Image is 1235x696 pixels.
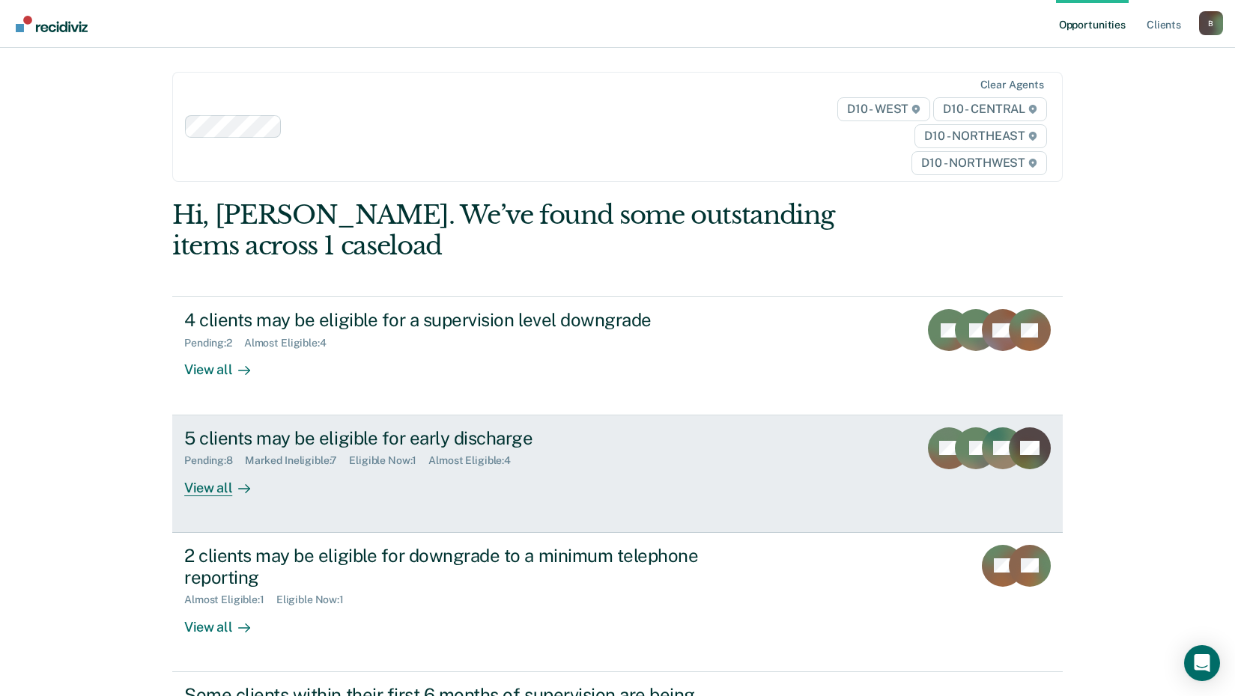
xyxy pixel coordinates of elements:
[184,606,268,635] div: View all
[172,200,884,261] div: Hi, [PERSON_NAME]. We’ve found some outstanding items across 1 caseload
[184,593,276,606] div: Almost Eligible : 1
[1199,11,1223,35] button: Profile dropdown button
[172,296,1063,415] a: 4 clients may be eligible for a supervision level downgradePending:2Almost Eligible:4View all
[349,454,428,467] div: Eligible Now : 1
[1184,645,1220,681] div: Open Intercom Messenger
[244,337,339,349] div: Almost Eligible : 4
[184,309,710,331] div: 4 clients may be eligible for a supervision level downgrade
[1199,11,1223,35] div: B
[184,467,268,496] div: View all
[837,97,930,121] span: D10 - WEST
[184,337,244,349] div: Pending : 2
[172,533,1063,672] a: 2 clients may be eligible for downgrade to a minimum telephone reportingAlmost Eligible:1Eligible...
[933,97,1047,121] span: D10 - CENTRAL
[184,349,268,379] div: View all
[914,124,1046,148] span: D10 - NORTHEAST
[428,454,523,467] div: Almost Eligible : 4
[184,427,710,449] div: 5 clients may be eligible for early discharge
[184,454,245,467] div: Pending : 8
[911,151,1046,175] span: D10 - NORTHWEST
[245,454,349,467] div: Marked Ineligible : 7
[980,79,1044,91] div: Clear agents
[276,593,356,606] div: Eligible Now : 1
[184,545,710,588] div: 2 clients may be eligible for downgrade to a minimum telephone reporting
[16,16,88,32] img: Recidiviz
[172,415,1063,533] a: 5 clients may be eligible for early dischargePending:8Marked Ineligible:7Eligible Now:1Almost Eli...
